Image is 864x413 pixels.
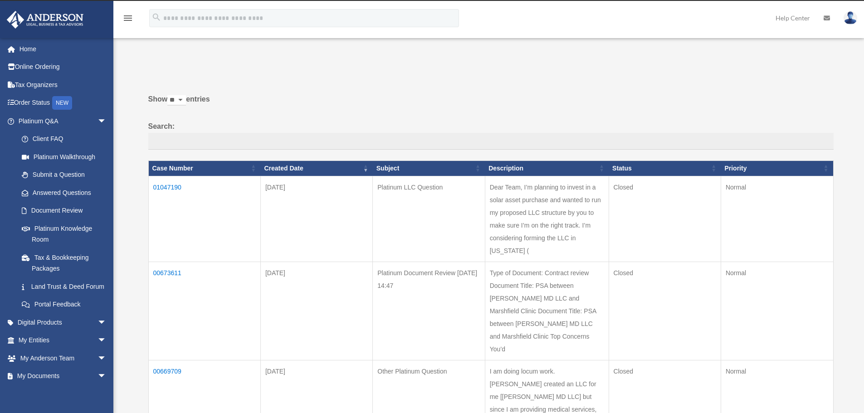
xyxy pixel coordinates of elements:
[98,349,116,368] span: arrow_drop_down
[148,133,834,150] input: Search:
[98,112,116,131] span: arrow_drop_down
[609,161,721,176] th: Status: activate to sort column ascending
[13,130,116,148] a: Client FAQ
[485,161,609,176] th: Description: activate to sort column ascending
[609,176,721,262] td: Closed
[13,184,111,202] a: Answered Questions
[98,331,116,350] span: arrow_drop_down
[167,95,186,106] select: Showentries
[148,176,260,262] td: 01047190
[260,262,372,360] td: [DATE]
[148,93,834,115] label: Show entries
[13,166,116,184] a: Submit a Question
[98,313,116,332] span: arrow_drop_down
[13,219,116,248] a: Platinum Knowledge Room
[844,11,857,24] img: User Pic
[721,161,833,176] th: Priority: activate to sort column ascending
[6,58,120,76] a: Online Ordering
[6,76,120,94] a: Tax Organizers
[122,13,133,24] i: menu
[6,40,120,58] a: Home
[13,296,116,314] a: Portal Feedback
[485,262,609,360] td: Type of Document: Contract review Document Title: PSA between [PERSON_NAME] MD LLC and Marshfield...
[52,96,72,110] div: NEW
[148,161,260,176] th: Case Number: activate to sort column ascending
[6,313,120,331] a: Digital Productsarrow_drop_down
[373,176,485,262] td: Platinum LLC Question
[13,277,116,296] a: Land Trust & Deed Forum
[6,367,120,385] a: My Documentsarrow_drop_down
[4,11,86,29] img: Anderson Advisors Platinum Portal
[13,148,116,166] a: Platinum Walkthrough
[6,112,116,130] a: Platinum Q&Aarrow_drop_down
[373,161,485,176] th: Subject: activate to sort column ascending
[148,262,260,360] td: 00673611
[6,94,120,112] a: Order StatusNEW
[151,12,161,22] i: search
[6,331,120,350] a: My Entitiesarrow_drop_down
[13,202,116,220] a: Document Review
[609,262,721,360] td: Closed
[721,262,833,360] td: Normal
[260,161,372,176] th: Created Date: activate to sort column ascending
[98,367,116,386] span: arrow_drop_down
[721,176,833,262] td: Normal
[148,120,834,150] label: Search:
[6,349,120,367] a: My Anderson Teamarrow_drop_down
[122,16,133,24] a: menu
[260,176,372,262] td: [DATE]
[485,176,609,262] td: Dear Team, I’m planning to invest in a solar asset purchase and wanted to run my proposed LLC str...
[373,262,485,360] td: Platinum Document Review [DATE] 14:47
[13,248,116,277] a: Tax & Bookkeeping Packages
